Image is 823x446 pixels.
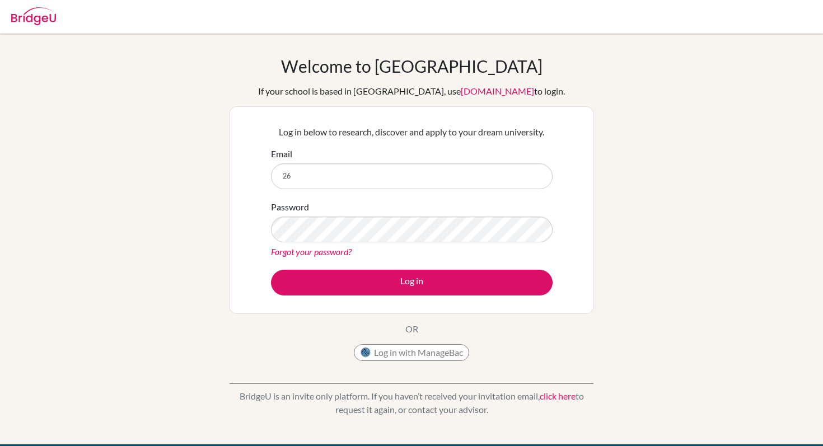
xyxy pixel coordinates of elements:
img: Bridge-U [11,7,56,25]
a: [DOMAIN_NAME] [461,86,534,96]
button: Log in with ManageBac [354,344,469,361]
label: Email [271,147,292,161]
p: Log in below to research, discover and apply to your dream university. [271,125,553,139]
p: BridgeU is an invite only platform. If you haven’t received your invitation email, to request it ... [230,389,593,416]
div: If your school is based in [GEOGRAPHIC_DATA], use to login. [258,84,565,98]
h1: Welcome to [GEOGRAPHIC_DATA] [281,56,543,76]
button: Log in [271,270,553,295]
p: OR [405,322,418,336]
a: Forgot your password? [271,246,352,257]
label: Password [271,200,309,214]
a: click here [540,391,576,401]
